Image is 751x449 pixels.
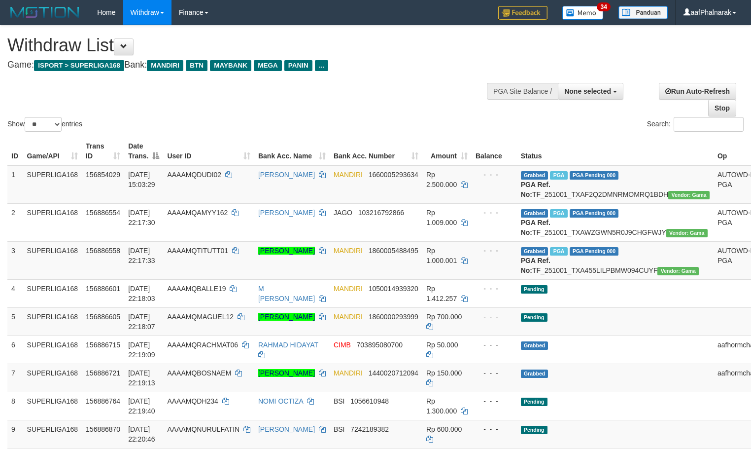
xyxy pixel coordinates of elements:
[521,209,548,218] span: Grabbed
[23,241,82,279] td: SUPERLIGA168
[358,209,404,217] span: Copy 103216792866 to clipboard
[521,341,548,350] span: Grabbed
[521,313,547,322] span: Pending
[558,83,623,100] button: None selected
[476,284,513,294] div: - - -
[167,369,231,377] span: AAAAMQBOSNAEM
[167,341,238,349] span: AAAAMQRACHMAT06
[476,368,513,378] div: - - -
[7,420,23,448] td: 9
[23,336,82,364] td: SUPERLIGA168
[521,181,550,198] b: PGA Ref. No:
[517,241,714,279] td: TF_251001_TXA455LILPBMW094CUYF
[23,165,82,204] td: SUPERLIGA168
[657,267,699,275] span: Vendor URL: https://trx31.1velocity.biz
[330,137,422,165] th: Bank Acc. Number: activate to sort column ascending
[476,396,513,406] div: - - -
[128,247,155,264] span: [DATE] 22:17:33
[128,425,155,443] span: [DATE] 22:20:46
[517,137,714,165] th: Status
[426,285,457,302] span: Rp 1.412.257
[258,285,315,302] a: M [PERSON_NAME]
[254,137,330,165] th: Bank Acc. Name: activate to sort column ascending
[7,392,23,420] td: 8
[86,313,120,321] span: 156886605
[487,83,558,100] div: PGA Site Balance /
[284,60,312,71] span: PANIN
[422,137,472,165] th: Amount: activate to sort column ascending
[476,424,513,434] div: - - -
[369,313,418,321] span: Copy 1860000293999 to clipboard
[258,425,315,433] a: [PERSON_NAME]
[167,285,226,293] span: AAAAMQBALLE19
[334,285,363,293] span: MANDIRI
[167,425,239,433] span: AAAAMQNURULFATIN
[7,364,23,392] td: 7
[7,307,23,336] td: 5
[163,137,254,165] th: User ID: activate to sort column ascending
[708,100,736,116] a: Stop
[521,398,547,406] span: Pending
[334,209,352,217] span: JAGO
[315,60,328,71] span: ...
[426,341,458,349] span: Rp 50.000
[23,364,82,392] td: SUPERLIGA168
[334,425,345,433] span: BSI
[7,137,23,165] th: ID
[369,247,418,255] span: Copy 1860005488495 to clipboard
[258,247,315,255] a: [PERSON_NAME]
[476,170,513,180] div: - - -
[128,209,155,226] span: [DATE] 22:17:30
[7,279,23,307] td: 4
[86,209,120,217] span: 156886554
[550,247,567,256] span: Marked by aafchoeunmanni
[334,247,363,255] span: MANDIRI
[23,137,82,165] th: Game/API: activate to sort column ascending
[128,171,155,188] span: [DATE] 15:03:29
[647,117,744,132] label: Search:
[476,246,513,256] div: - - -
[210,60,251,71] span: MAYBANK
[570,171,619,180] span: PGA Pending
[517,165,714,204] td: TF_251001_TXAF2Q2DMNRMOMRQ1BDH
[128,341,155,359] span: [DATE] 22:19:09
[34,60,124,71] span: ISPORT > SUPERLIGA168
[167,171,221,179] span: AAAAMQDUDI02
[167,313,234,321] span: AAAAMQMAGUEL12
[369,171,418,179] span: Copy 1660005293634 to clipboard
[668,191,710,199] span: Vendor URL: https://trx31.1velocity.biz
[426,425,462,433] span: Rp 600.000
[597,2,610,11] span: 34
[521,285,547,294] span: Pending
[570,247,619,256] span: PGA Pending
[86,285,120,293] span: 156886601
[521,219,550,236] b: PGA Ref. No:
[7,203,23,241] td: 2
[369,369,418,377] span: Copy 1440020712094 to clipboard
[659,83,736,100] a: Run Auto-Refresh
[128,313,155,331] span: [DATE] 22:18:07
[476,340,513,350] div: - - -
[254,60,282,71] span: MEGA
[550,171,567,180] span: Marked by aafsoycanthlai
[521,247,548,256] span: Grabbed
[350,397,389,405] span: Copy 1056610948 to clipboard
[570,209,619,218] span: PGA Pending
[86,425,120,433] span: 156886870
[369,285,418,293] span: Copy 1050014939320 to clipboard
[25,117,62,132] select: Showentries
[498,6,547,20] img: Feedback.jpg
[128,369,155,387] span: [DATE] 22:19:13
[147,60,183,71] span: MANDIRI
[426,369,462,377] span: Rp 150.000
[426,313,462,321] span: Rp 700.000
[7,117,82,132] label: Show entries
[7,241,23,279] td: 3
[521,370,548,378] span: Grabbed
[476,312,513,322] div: - - -
[86,397,120,405] span: 156886764
[334,397,345,405] span: BSI
[426,209,457,226] span: Rp 1.009.000
[674,117,744,132] input: Search:
[167,397,218,405] span: AAAAMQDH234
